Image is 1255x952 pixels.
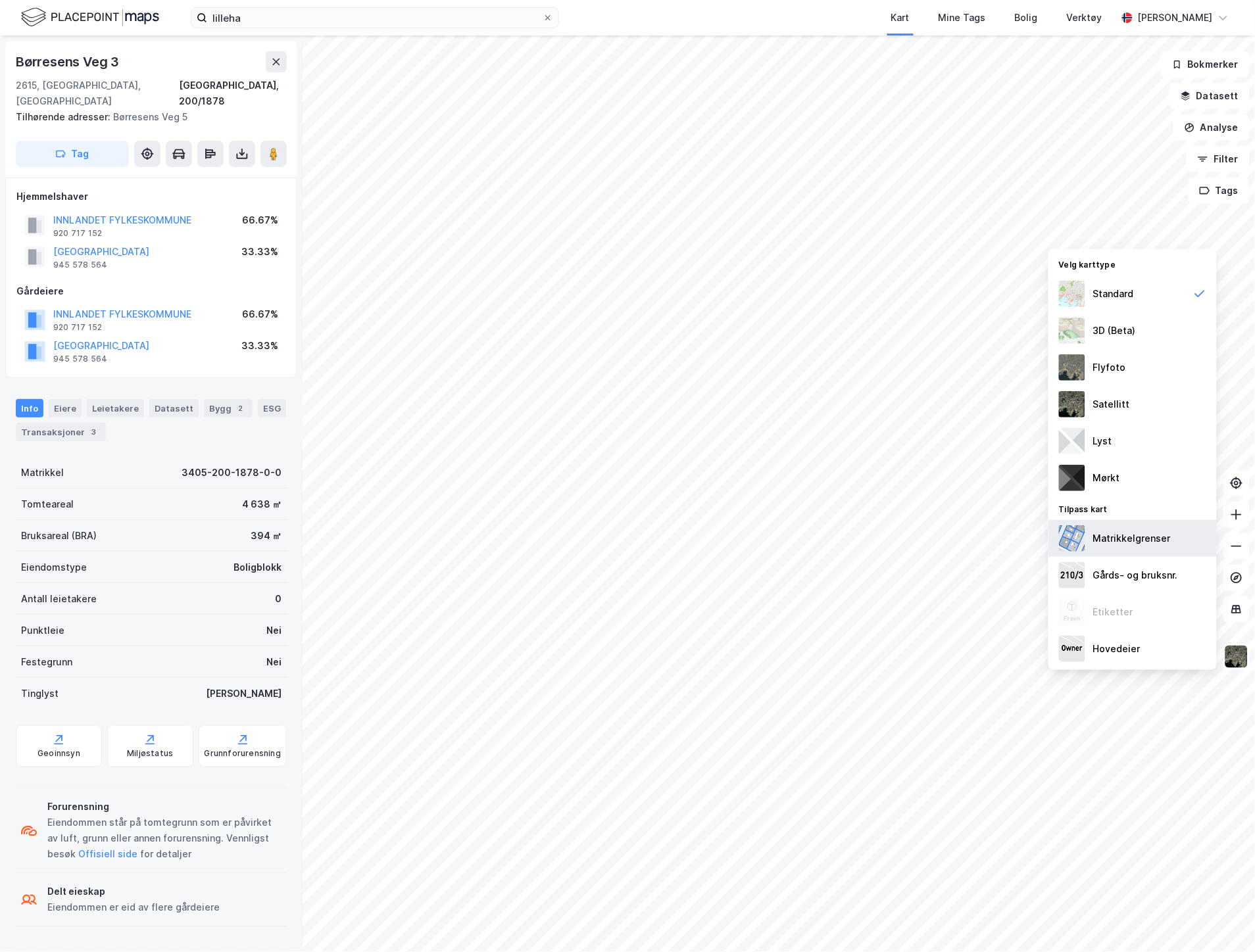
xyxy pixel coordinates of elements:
[179,78,287,109] div: [GEOGRAPHIC_DATA], 200/1878
[234,559,282,575] div: Boligblokk
[891,10,910,26] div: Kart
[275,591,282,607] div: 0
[53,260,107,270] div: 945 578 564
[1059,391,1085,417] img: 9k=
[1093,470,1120,486] div: Mørkt
[49,399,82,417] div: Eiere
[207,8,543,28] input: Søk på adresse, matrikkel, gårdeiere, leietakere eller personer
[1093,323,1136,339] div: 3D (Beta)
[242,306,278,322] div: 66.67%
[1169,83,1250,109] button: Datasett
[1059,354,1085,381] img: Z
[53,228,102,239] div: 920 717 152
[21,559,87,575] div: Eiendomstype
[1067,10,1102,26] div: Verktøy
[266,654,282,670] div: Nei
[1093,396,1130,412] div: Satellitt
[1093,433,1112,449] div: Lyst
[1059,428,1085,454] img: luj3wr1y2y3+OchiMxRmMxRlscgabnMEmZ7DJGWxyBpucwSZnsMkZbHIGm5zBJmewyRlscgabnMEmZ7DJGWxyBpucwSZnsMkZ...
[16,78,179,109] div: 2615, [GEOGRAPHIC_DATA], [GEOGRAPHIC_DATA]
[1093,531,1171,546] div: Matrikkelgrenser
[1059,525,1085,552] img: cadastreBorders.cfe08de4b5ddd52a10de.jpeg
[53,354,107,364] div: 945 578 564
[16,283,286,299] div: Gårdeiere
[242,212,278,228] div: 66.67%
[1059,281,1085,307] img: Z
[47,884,220,900] div: Delt eieskap
[1059,318,1085,344] img: Z
[16,423,106,441] div: Transaksjoner
[1093,604,1133,620] div: Etiketter
[1093,641,1141,657] div: Hovedeier
[1048,252,1217,275] div: Velg karttype
[1187,146,1250,172] button: Filter
[16,109,276,125] div: Børresens Veg 5
[266,623,282,638] div: Nei
[127,749,173,759] div: Miljøstatus
[205,749,281,759] div: Grunnforurensning
[1059,562,1085,588] img: cadastreKeys.547ab17ec502f5a4ef2b.jpeg
[16,189,286,204] div: Hjemmelshaver
[1093,286,1134,302] div: Standard
[234,402,247,415] div: 2
[251,528,282,544] div: 394 ㎡
[1189,889,1255,952] div: Kontrollprogram for chat
[1015,10,1038,26] div: Bolig
[16,111,113,122] span: Tilhørende adresser:
[1059,599,1085,625] img: Z
[182,465,282,481] div: 3405-200-1878-0-0
[21,654,72,670] div: Festegrunn
[939,10,986,26] div: Mine Tags
[21,528,97,544] div: Bruksareal (BRA)
[258,399,286,417] div: ESG
[241,338,278,354] div: 33.33%
[1189,178,1250,204] button: Tags
[21,496,74,512] div: Tomteareal
[47,799,282,815] div: Forurensning
[242,496,282,512] div: 4 638 ㎡
[47,900,220,916] div: Eiendommen er eid av flere gårdeiere
[47,815,282,863] div: Eiendommen står på tomtegrunn som er påvirket av luft, grunn eller annen forurensning. Vennligst ...
[1161,51,1250,78] button: Bokmerker
[1189,889,1255,952] iframe: Chat Widget
[1138,10,1213,26] div: [PERSON_NAME]
[206,686,282,702] div: [PERSON_NAME]
[87,425,101,439] div: 3
[1093,360,1126,375] div: Flyfoto
[37,749,80,759] div: Geoinnsyn
[21,623,64,638] div: Punktleie
[21,591,97,607] div: Antall leietakere
[21,6,159,29] img: logo.f888ab2527a4732fd821a326f86c7f29.svg
[1173,114,1250,141] button: Analyse
[1059,636,1085,662] img: majorOwner.b5e170eddb5c04bfeeff.jpeg
[1048,496,1217,520] div: Tilpass kart
[87,399,144,417] div: Leietakere
[1224,644,1249,669] img: 9k=
[1059,465,1085,491] img: nCdM7BzjoCAAAAAElFTkSuQmCC
[16,399,43,417] div: Info
[21,686,59,702] div: Tinglyst
[16,51,122,72] div: Børresens Veg 3
[241,244,278,260] div: 33.33%
[149,399,199,417] div: Datasett
[21,465,64,481] div: Matrikkel
[53,322,102,333] div: 920 717 152
[1093,567,1178,583] div: Gårds- og bruksnr.
[16,141,129,167] button: Tag
[204,399,253,417] div: Bygg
